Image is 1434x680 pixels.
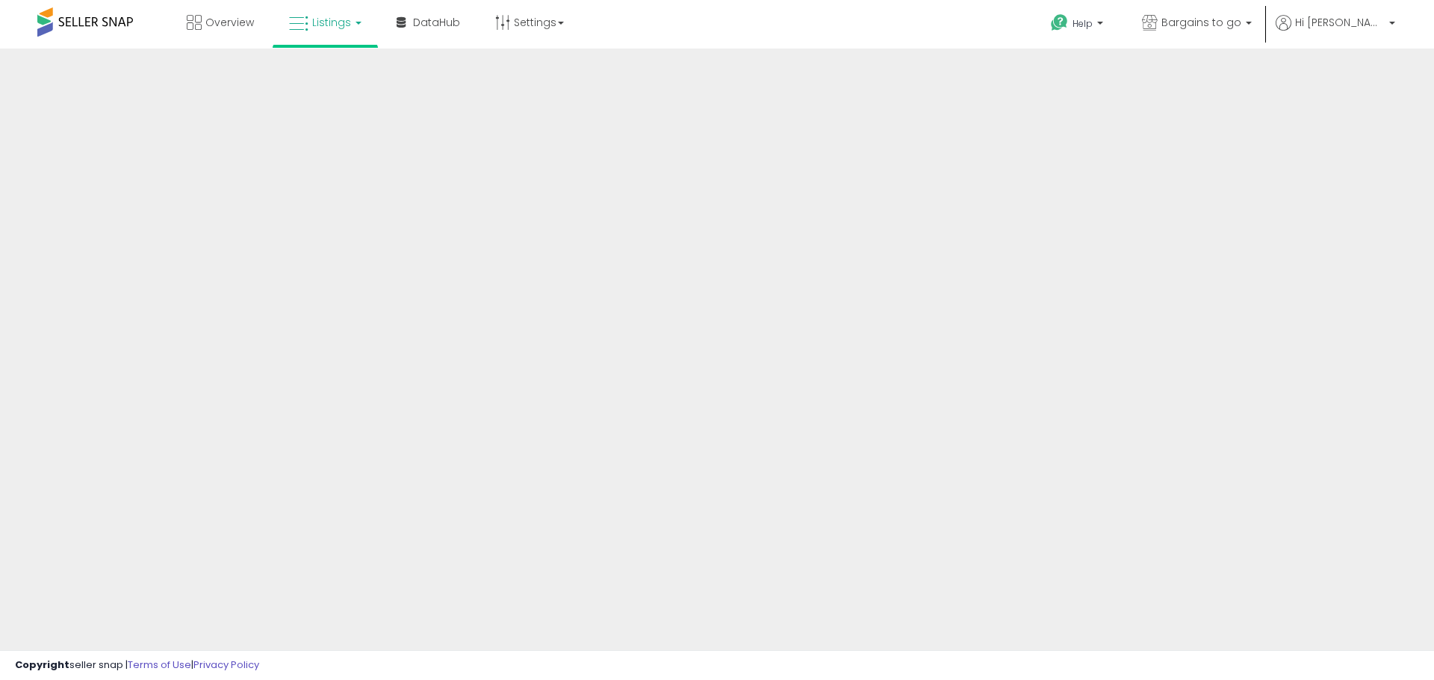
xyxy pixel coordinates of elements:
[1295,15,1385,30] span: Hi [PERSON_NAME]
[1050,13,1069,32] i: Get Help
[413,15,460,30] span: DataHub
[1039,2,1118,49] a: Help
[128,658,191,672] a: Terms of Use
[1161,15,1241,30] span: Bargains to go
[205,15,254,30] span: Overview
[1276,15,1395,49] a: Hi [PERSON_NAME]
[1073,17,1093,30] span: Help
[312,15,351,30] span: Listings
[193,658,259,672] a: Privacy Policy
[15,658,259,673] div: seller snap | |
[15,658,69,672] strong: Copyright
